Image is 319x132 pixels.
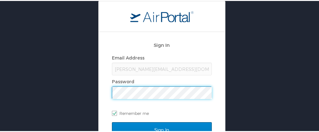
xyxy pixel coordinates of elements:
label: Password [112,78,134,83]
h2: Sign In [112,41,212,48]
label: Email Address [112,54,144,60]
img: logo [130,10,193,21]
label: Remember me [112,108,212,117]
